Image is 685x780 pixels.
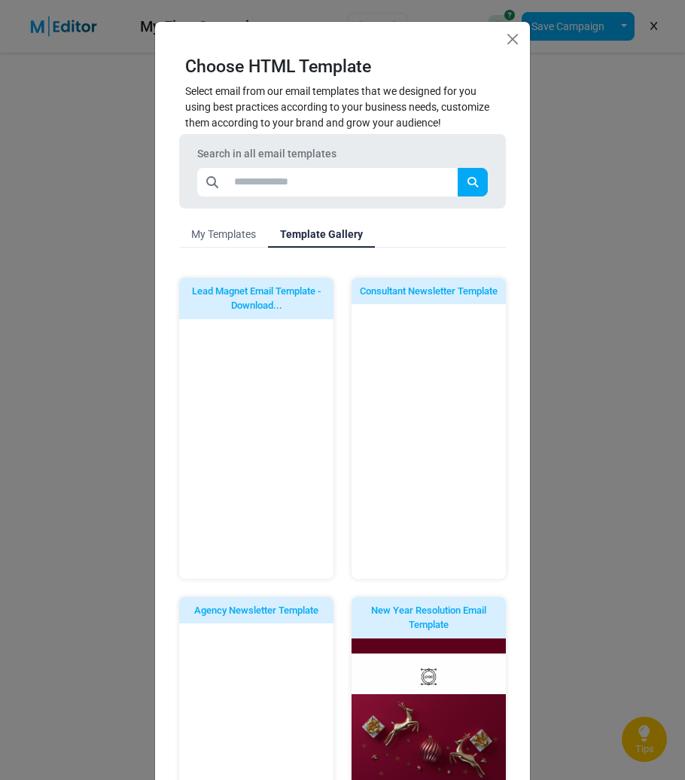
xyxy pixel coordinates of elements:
[360,285,498,297] span: Consultant Newsletter Template
[171,539,215,550] span: BUTTON
[194,605,318,616] span: Agency Newsletter Template
[185,84,500,131] p: Select email from our email templates that we designed for you using best practices according to ...
[68,380,318,399] strong: Let’s Sparkle into the New Year!
[156,532,230,559] a: BUTTON
[501,28,524,50] button: Close
[185,56,500,78] h4: Choose HTML Template
[192,285,321,312] span: Lead Magnet Email Template - Download...
[165,587,221,601] strong: Follow Us
[19,428,367,504] p: The New Year is a time for celebration, reflection, and hope. [DATE] shine brightly for you, brin...
[268,221,375,248] a: Template Gallery
[371,605,486,631] span: New Year Resolution Email Template
[19,671,367,699] p: Lorem ipsum dolor sit amet, consectetur adipiscing elit, sed do eiusmod tempor incididunt
[197,146,488,162] div: Search in all email templates
[179,221,268,248] a: My Templates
